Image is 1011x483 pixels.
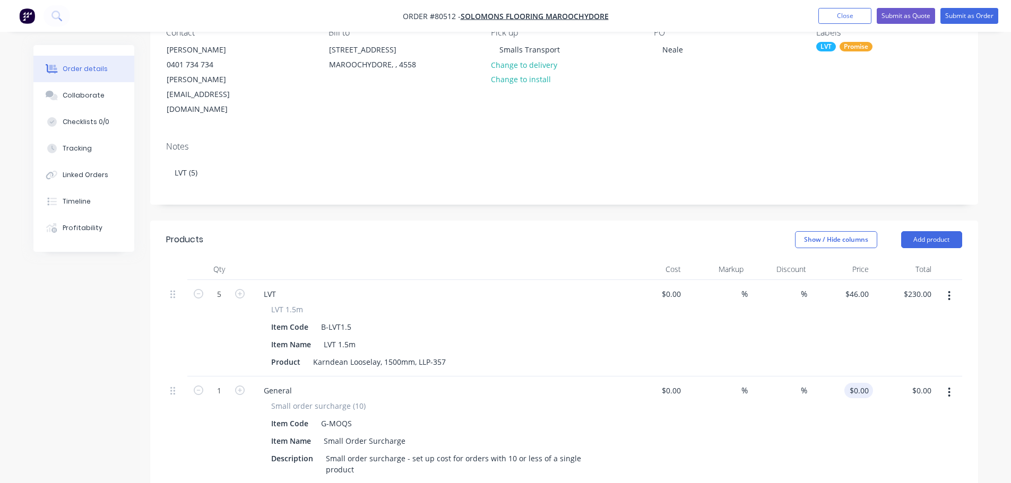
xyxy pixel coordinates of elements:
[403,11,461,21] span: Order #80512 -
[901,231,962,248] button: Add product
[33,109,134,135] button: Checklists 0/0
[801,384,807,397] span: %
[685,259,748,280] div: Markup
[319,433,410,449] div: Small Order Surcharge
[485,72,556,86] button: Change to install
[63,117,109,127] div: Checklists 0/0
[840,42,872,51] div: Promise
[166,233,203,246] div: Products
[267,416,313,431] div: Item Code
[816,42,836,51] div: LVT
[166,156,962,189] div: LVT (5)
[63,144,92,153] div: Tracking
[329,42,417,57] div: [STREET_ADDRESS]
[810,259,873,280] div: Price
[33,215,134,241] button: Profitability
[654,42,692,57] div: Neale
[166,142,962,152] div: Notes
[801,288,807,300] span: %
[491,28,636,38] div: Pick up
[623,259,685,280] div: Cost
[255,286,284,302] div: LVT
[741,288,748,300] span: %
[271,400,366,411] span: Small order surcharge (10)
[63,91,105,100] div: Collaborate
[166,28,312,38] div: Contact
[748,259,810,280] div: Discount
[63,197,91,206] div: Timeline
[187,259,251,280] div: Qty
[33,162,134,188] button: Linked Orders
[267,354,305,370] div: Product
[33,188,134,215] button: Timeline
[654,28,799,38] div: PO
[267,337,315,352] div: Item Name
[167,42,255,57] div: [PERSON_NAME]
[940,8,998,24] button: Submit as Order
[158,42,264,117] div: [PERSON_NAME]0401 734 734[PERSON_NAME][EMAIL_ADDRESS][DOMAIN_NAME]
[271,304,303,315] span: LVT 1.5m
[33,56,134,82] button: Order details
[309,354,450,370] div: Karndean Looselay, 1500mm, LLP-357
[877,8,935,24] button: Submit as Quote
[329,28,474,38] div: Bill to
[816,28,962,38] div: Labels
[873,259,936,280] div: Total
[485,57,563,72] button: Change to delivery
[329,57,417,72] div: MAROOCHYDORE, , 4558
[267,433,315,449] div: Item Name
[319,337,360,352] div: LVT 1.5m
[267,319,313,335] div: Item Code
[320,42,426,76] div: [STREET_ADDRESS]MAROOCHYDORE, , 4558
[267,451,317,466] div: Description
[167,57,255,72] div: 0401 734 734
[33,135,134,162] button: Tracking
[19,8,35,24] img: Factory
[255,383,300,398] div: General
[491,42,568,57] div: Smalls Transport
[167,72,255,117] div: [PERSON_NAME][EMAIL_ADDRESS][DOMAIN_NAME]
[322,451,602,477] div: Small order surcharge - set up cost for orders with 10 or less of a single product
[317,319,356,335] div: B-LVT1.5
[33,82,134,109] button: Collaborate
[795,231,877,248] button: Show / Hide columns
[741,384,748,397] span: %
[63,64,108,74] div: Order details
[63,170,108,180] div: Linked Orders
[818,8,871,24] button: Close
[63,223,102,233] div: Profitability
[461,11,609,21] a: Solomons Flooring Maroochydore
[317,416,356,431] div: G-MOQS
